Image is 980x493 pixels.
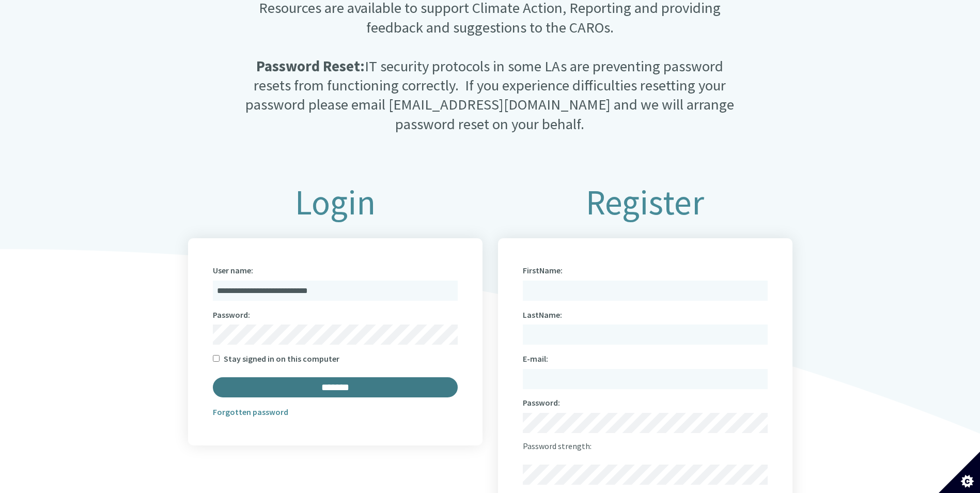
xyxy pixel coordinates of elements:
[939,452,980,493] button: Set cookie preferences
[498,183,792,222] h1: Register
[213,406,288,418] a: Forgotten password
[523,395,560,410] label: Password:
[523,351,548,366] label: E-mail:
[523,307,562,322] label: LastName:
[213,263,253,278] label: User name:
[188,183,483,222] h1: Login
[523,441,592,451] span: Password strength:
[256,57,365,75] strong: Password Reset:
[224,351,339,366] label: Stay signed in on this computer
[213,307,250,322] label: Password:
[523,263,563,278] label: FirstName:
